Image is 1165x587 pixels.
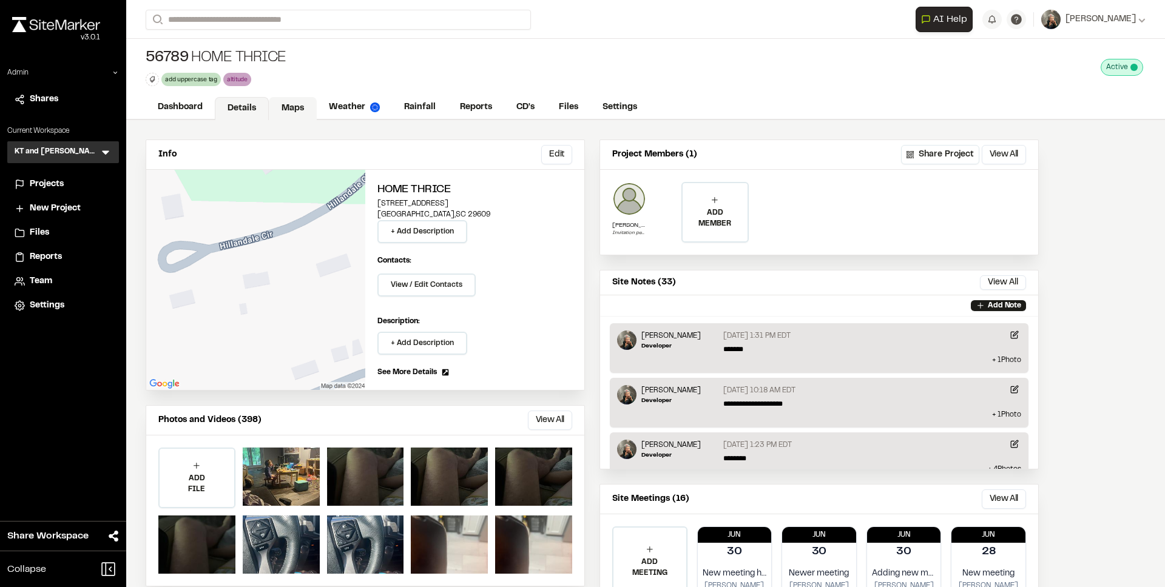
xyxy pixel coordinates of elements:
[30,299,64,312] span: Settings
[982,489,1026,509] button: View All
[723,440,792,451] p: [DATE] 1:23 PM EDT
[590,96,649,119] a: Settings
[528,411,572,430] button: View All
[612,221,646,230] p: [PERSON_NAME][EMAIL_ADDRESS][DOMAIN_NAME]
[15,178,112,191] a: Projects
[146,73,159,86] button: Edit Tags
[30,93,58,106] span: Shares
[377,209,572,220] p: [GEOGRAPHIC_DATA] , SC 29609
[7,126,119,136] p: Current Workspace
[15,226,112,240] a: Files
[988,300,1021,311] p: Add Note
[146,49,286,68] div: Home Thrice
[617,464,1021,475] p: + 4 Photo s
[683,207,747,229] p: ADD MEMBER
[1130,64,1138,71] span: This project is active and counting against your active project count.
[158,148,177,161] p: Info
[7,67,29,78] p: Admin
[30,178,64,191] span: Projects
[158,414,262,427] p: Photos and Videos (398)
[982,145,1026,164] button: View All
[641,330,701,341] p: [PERSON_NAME]
[370,102,380,112] img: precipai.png
[617,330,637,350] img: Tom Evans
[377,220,467,243] button: + Add Description
[161,73,221,86] div: add uppercase tag
[12,17,100,32] img: rebrand.png
[504,96,547,119] a: CD's
[146,10,167,30] button: Search
[641,396,701,405] p: Developer
[15,146,100,158] h3: KT and [PERSON_NAME]
[377,367,437,378] span: See More Details
[160,473,234,495] p: ADD FILE
[723,330,791,341] p: [DATE] 1:31 PM EDT
[617,440,637,459] img: Tom Evans
[30,202,81,215] span: New Project
[15,299,112,312] a: Settings
[1106,62,1128,73] span: Active
[7,562,46,577] span: Collapse
[698,529,772,540] p: Jun
[867,529,941,540] p: Jun
[15,250,112,264] a: Reports
[317,96,392,119] a: Weather
[612,148,697,161] p: Project Members (1)
[980,275,1026,290] button: View All
[812,544,827,560] p: 30
[377,182,572,198] h2: Home Thrice
[641,341,701,351] p: Developer
[956,567,1021,580] p: New meeting
[30,275,52,288] span: Team
[933,12,967,27] span: AI Help
[613,557,686,579] p: ADD MEETING
[901,145,979,164] button: Share Project
[612,492,689,506] p: Site Meetings (16)
[1065,13,1136,26] span: [PERSON_NAME]
[951,529,1025,540] p: Jun
[377,316,572,327] p: Description:
[1041,10,1061,29] img: User
[612,182,646,216] img: user_empty.png
[377,198,572,209] p: [STREET_ADDRESS]
[1041,10,1146,29] button: [PERSON_NAME]
[617,355,1021,366] p: + 1 Photo
[612,230,646,237] p: Invitation pending
[787,567,851,580] p: Newer meeting
[782,529,856,540] p: Jun
[916,7,978,32] div: Open AI Assistant
[612,276,676,289] p: Site Notes (33)
[15,93,112,106] a: Shares
[7,529,89,543] span: Share Workspace
[982,544,996,560] p: 28
[15,275,112,288] a: Team
[916,7,973,32] button: Open AI Assistant
[723,385,795,396] p: [DATE] 10:18 AM EDT
[146,49,189,68] span: 56789
[215,97,269,120] a: Details
[377,255,411,266] p: Contacts:
[223,73,251,86] div: altitude
[30,226,49,240] span: Files
[641,385,701,396] p: [PERSON_NAME]
[269,97,317,120] a: Maps
[703,567,767,580] p: New meeting here
[146,96,215,119] a: Dashboard
[377,332,467,355] button: + Add Description
[15,202,112,215] a: New Project
[547,96,590,119] a: Files
[617,385,637,404] img: Tom Evans
[641,440,701,451] p: [PERSON_NAME]
[872,567,936,580] p: Adding new meeting here
[448,96,504,119] a: Reports
[12,32,100,43] div: Oh geez...please don't...
[727,544,742,560] p: 30
[377,273,476,297] button: View / Edit Contacts
[617,409,1021,420] p: + 1 Photo
[30,250,62,264] span: Reports
[896,544,911,560] p: 30
[1101,59,1143,76] div: This project is active and counting against your active project count.
[641,451,701,460] p: Developer
[392,96,448,119] a: Rainfall
[541,145,572,164] button: Edit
